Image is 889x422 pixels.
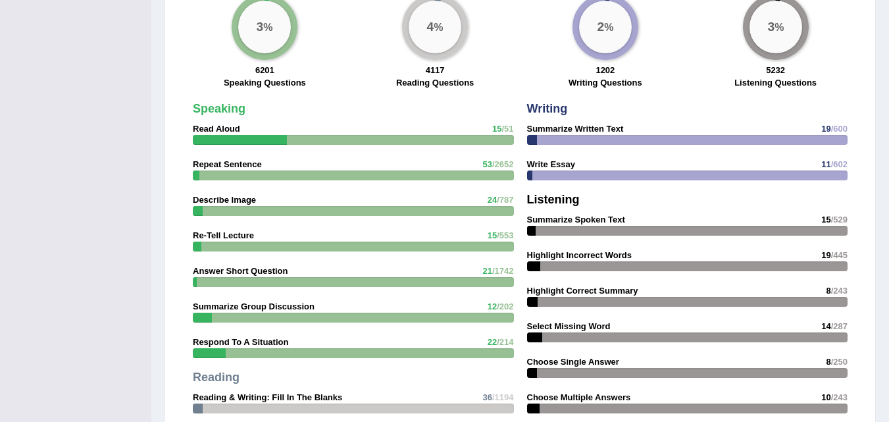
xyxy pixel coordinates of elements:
span: 14 [821,321,830,331]
big: 3 [767,20,775,34]
span: /600 [831,124,848,134]
strong: Select Missing Word [527,321,611,331]
span: /445 [831,250,848,260]
span: 12 [488,302,497,311]
big: 4 [427,20,434,34]
strong: Describe Image [193,195,256,205]
div: % [749,1,802,53]
strong: Repeat Sentence [193,159,262,169]
strong: Respond To A Situation [193,337,288,347]
span: /1742 [492,266,514,276]
div: % [238,1,291,53]
strong: Summarize Group Discussion [193,302,315,311]
label: Listening Questions [734,76,817,89]
span: 24 [488,195,497,205]
span: /787 [497,195,513,205]
span: 19 [821,124,830,134]
strong: 4117 [426,65,445,75]
strong: Answer Short Question [193,266,288,276]
span: 19 [821,250,830,260]
strong: Summarize Written Text [527,124,624,134]
span: /243 [831,286,848,296]
span: /250 [831,357,848,367]
label: Speaking Questions [224,76,306,89]
big: 2 [597,20,604,34]
div: % [579,1,632,53]
strong: Highlight Correct Summary [527,286,638,296]
strong: 5232 [766,65,785,75]
span: /2652 [492,159,514,169]
span: 15 [488,230,497,240]
strong: Write Essay [527,159,575,169]
div: % [409,1,461,53]
span: /529 [831,215,848,224]
span: /287 [831,321,848,331]
span: 15 [492,124,501,134]
label: Writing Questions [569,76,642,89]
span: 8 [826,286,830,296]
span: /1194 [492,392,514,402]
span: 22 [488,337,497,347]
span: /553 [497,230,513,240]
span: 8 [826,357,830,367]
strong: Choose Multiple Answers [527,392,631,402]
span: 11 [821,159,830,169]
span: /202 [497,302,513,311]
span: 21 [482,266,492,276]
strong: Highlight Incorrect Words [527,250,632,260]
strong: 6201 [255,65,274,75]
strong: Re-Tell Lecture [193,230,254,240]
span: 10 [821,392,830,402]
strong: Summarize Spoken Text [527,215,625,224]
strong: Choose Single Answer [527,357,619,367]
strong: Speaking [193,102,245,115]
span: /602 [831,159,848,169]
span: 53 [482,159,492,169]
span: 36 [482,392,492,402]
label: Reading Questions [396,76,474,89]
span: 15 [821,215,830,224]
span: /243 [831,392,848,402]
strong: 1202 [596,65,615,75]
span: /214 [497,337,513,347]
big: 3 [257,20,264,34]
span: /51 [501,124,513,134]
strong: Listening [527,193,580,206]
strong: Reading [193,371,240,384]
strong: Read Aloud [193,124,240,134]
strong: Reading & Writing: Fill In The Blanks [193,392,342,402]
strong: Writing [527,102,568,115]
